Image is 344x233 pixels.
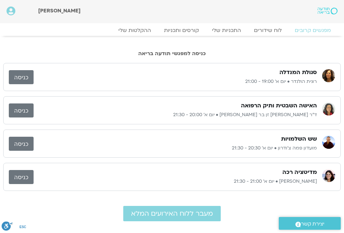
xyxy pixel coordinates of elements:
[322,169,335,182] img: מיכל גורל
[241,102,317,110] h3: האישה השבטית ותיק הרפואה
[34,144,317,152] p: מועדון פמה צ'ודרון • יום א׳ 20:30 - 21:30
[322,69,335,82] img: רונית הולנדר
[38,7,81,14] span: [PERSON_NAME]
[9,103,34,117] a: כניסה
[247,27,288,34] a: לוח שידורים
[9,137,34,151] a: כניסה
[282,168,317,176] h3: מדיטציה רכה
[301,220,324,228] span: יצירת קשר
[123,206,221,221] a: מעבר ללוח האירועים המלא
[3,51,341,56] h2: כניסה למפגשי תודעה בריאה
[281,135,317,143] h3: שש השלמויות
[322,136,335,149] img: מועדון פמה צ'ודרון
[34,178,317,185] p: [PERSON_NAME] • יום א׳ 21:00 - 21:30
[205,27,247,34] a: התכניות שלי
[322,102,335,116] img: ד״ר צילה זן בר צור
[7,27,337,34] nav: Menu
[34,78,317,85] p: רונית הולנדר • יום א׳ 19:00 - 21:00
[279,217,341,230] a: יצירת קשר
[34,111,317,119] p: ד״ר [PERSON_NAME] זן בר [PERSON_NAME] • יום א׳ 20:00 - 21:30
[9,170,34,184] a: כניסה
[288,27,337,34] a: מפגשים קרובים
[9,70,34,84] a: כניסה
[112,27,157,34] a: ההקלטות שלי
[131,210,213,217] span: מעבר ללוח האירועים המלא
[157,27,205,34] a: קורסים ותכניות
[279,69,317,76] h3: סגולת המנדלה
